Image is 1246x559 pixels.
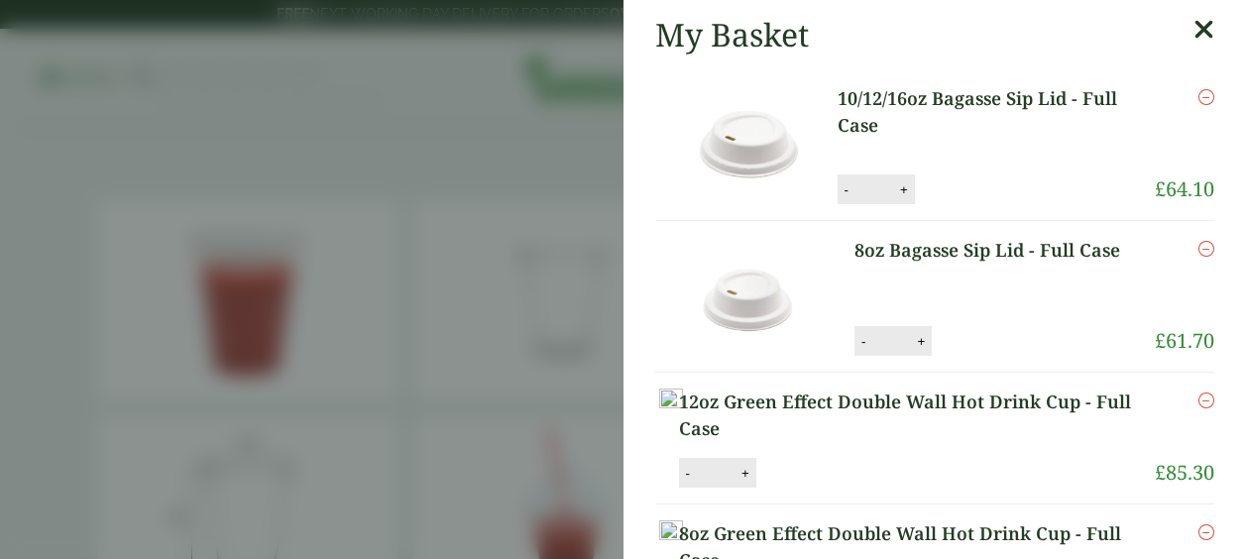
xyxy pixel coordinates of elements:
button: - [839,181,854,198]
bdi: 85.30 [1155,459,1214,486]
bdi: 64.10 [1155,175,1214,202]
button: + [894,181,914,198]
a: Remove this item [1198,237,1214,261]
a: Remove this item [1198,520,1214,544]
button: - [855,333,871,350]
a: 12oz Green Effect Double Wall Hot Drink Cup - Full Case [679,389,1156,442]
a: 10/12/16oz Bagasse Sip Lid - Full Case [838,85,1156,139]
h2: My Basket [655,16,809,54]
button: + [736,465,755,482]
bdi: 61.70 [1155,327,1214,354]
button: + [911,333,931,350]
span: £ [1155,459,1166,486]
button: - [680,465,696,482]
a: Remove this item [1198,389,1214,412]
span: £ [1155,327,1166,354]
a: Remove this item [1198,85,1214,109]
span: £ [1155,175,1166,202]
a: 8oz Bagasse Sip Lid - Full Case [854,237,1138,264]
